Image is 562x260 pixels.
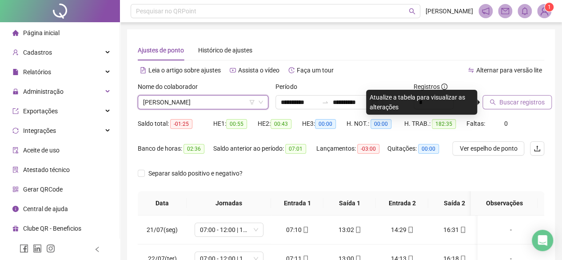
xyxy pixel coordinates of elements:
span: Assista o vídeo [238,67,279,74]
span: 07:01 [285,144,306,154]
span: history [288,67,295,73]
div: - [485,225,537,235]
span: audit [12,147,19,153]
span: Buscar registros [499,97,545,107]
span: 00:00 [315,119,336,129]
span: 00:55 [226,119,247,129]
div: Banco de horas: [138,144,213,154]
th: Data [138,191,187,216]
span: home [12,30,19,36]
span: info-circle [12,206,19,212]
span: Gerar QRCode [23,186,63,193]
span: to [322,99,329,106]
span: 182:35 [432,119,456,129]
div: 16:31 [435,225,474,235]
span: ADENICE PEREIRA DE SOUZA GONZAGA [143,96,263,109]
label: Período [275,82,303,92]
label: Nome do colaborador [138,82,203,92]
div: H. NOT.: [347,119,404,129]
span: qrcode [12,186,19,192]
button: Ver espelho de ponto [452,141,524,156]
span: 00:00 [418,144,439,154]
th: Jornadas [187,191,271,216]
span: filter [249,100,255,105]
span: export [12,108,19,114]
span: Leia o artigo sobre ajustes [148,67,221,74]
span: 0 [504,120,508,127]
span: 00:43 [271,119,291,129]
span: mobile [459,227,466,233]
span: Cadastros [23,49,52,56]
span: Alternar para versão lite [476,67,542,74]
th: Saída 2 [428,191,481,216]
span: Central de ajuda [23,205,68,212]
span: Observações [478,198,530,208]
span: Faça um tour [297,67,334,74]
button: Buscar registros [482,95,552,109]
span: mobile [302,227,309,233]
span: [PERSON_NAME] [426,6,473,16]
div: Saldo anterior ao período: [213,144,316,154]
span: user-add [12,49,19,56]
span: info-circle [441,84,447,90]
span: linkedin [33,244,42,253]
span: file-text [140,67,146,73]
div: H. TRAB.: [404,119,466,129]
div: Atualize a tabela para visualizar as alterações [366,90,477,115]
span: mobile [407,227,414,233]
div: Saldo total: [138,119,213,129]
div: 13:02 [331,225,369,235]
span: Ver espelho de ponto [459,144,517,153]
span: file [12,69,19,75]
span: Página inicial [23,29,60,36]
span: Separar saldo positivo e negativo? [145,168,246,178]
span: lock [12,88,19,95]
span: search [490,99,496,105]
span: facebook [20,244,28,253]
div: Open Intercom Messenger [532,230,553,251]
span: Aceite de uso [23,147,60,154]
span: 07:00 - 12:00 | 13:00 - 16:00 [200,223,258,236]
span: -03:00 [357,144,379,154]
div: HE 2: [258,119,302,129]
span: left [94,246,100,252]
div: HE 1: [213,119,258,129]
th: Entrada 2 [376,191,428,216]
span: Atestado técnico [23,166,70,173]
span: swap [468,67,474,73]
span: search [409,8,415,15]
span: Relatórios [23,68,51,76]
span: mail [501,7,509,15]
span: mobile [354,227,361,233]
th: Saída 1 [323,191,376,216]
th: Entrada 1 [271,191,323,216]
span: swap-right [322,99,329,106]
span: Administração [23,88,64,95]
span: instagram [46,244,55,253]
span: Exportações [23,108,58,115]
span: 1 [548,4,551,10]
span: Integrações [23,127,56,134]
div: Quitações: [387,144,450,154]
div: Lançamentos: [316,144,387,154]
th: Observações [471,191,538,216]
span: upload [534,145,541,152]
span: down [258,100,263,105]
div: 14:29 [383,225,421,235]
sup: Atualize o seu contato no menu Meus Dados [545,3,554,12]
span: solution [12,167,19,173]
div: HE 3: [302,119,347,129]
span: Clube QR - Beneficios [23,225,81,232]
span: Registros [414,82,447,92]
span: 21/07(seg) [147,226,178,233]
span: gift [12,225,19,232]
span: -01:25 [170,119,192,129]
span: notification [482,7,490,15]
span: Faltas: [466,120,486,127]
span: Ajustes de ponto [138,47,184,54]
div: 07:10 [278,225,316,235]
span: 02:36 [183,144,204,154]
span: youtube [230,67,236,73]
span: bell [521,7,529,15]
span: 00:00 [371,119,391,129]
